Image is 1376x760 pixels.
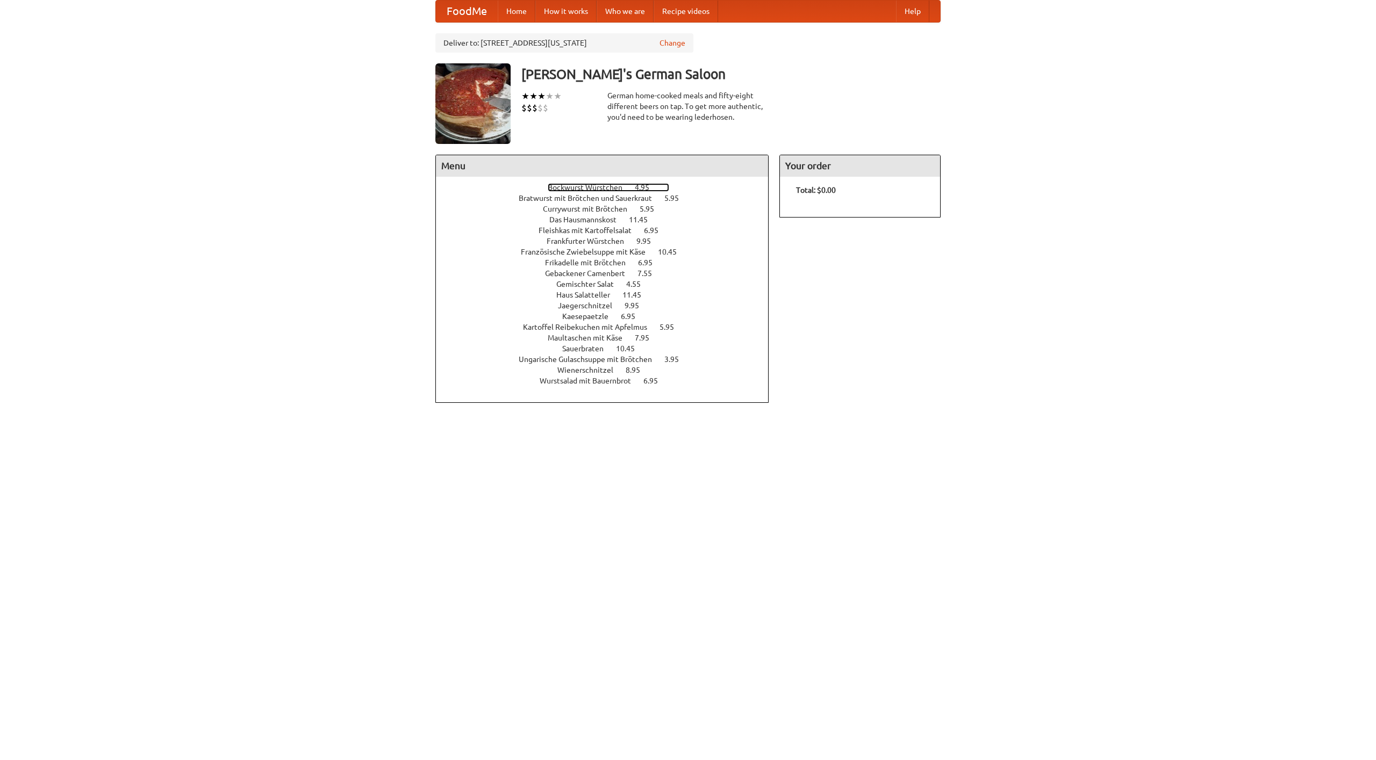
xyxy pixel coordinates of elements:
[597,1,654,22] a: Who we are
[523,323,694,331] a: Kartoffel Reibekuchen mit Apfelmus 5.95
[543,205,674,213] a: Currywurst mit Brötchen 5.95
[547,237,671,245] a: Frankfurter Würstchen 9.95
[557,366,624,374] span: Wienerschnitzel
[527,102,532,114] li: $
[540,377,678,385] a: Wurstsalad mit Bauernbrot 6.95
[636,237,662,245] span: 9.95
[607,90,769,122] div: German home-cooked meals and fifty-eight different beers on tap. To get more authentic, you'd nee...
[521,248,697,256] a: Französische Zwiebelsuppe mit Käse 10.45
[637,269,663,278] span: 7.55
[629,215,658,224] span: 11.45
[558,301,623,310] span: Jaegerschnitzel
[545,269,636,278] span: Gebackener Camenbert
[521,248,656,256] span: Französische Zwiebelsuppe mit Käse
[626,280,651,288] span: 4.55
[545,258,636,267] span: Frikadelle mit Brötchen
[543,102,548,114] li: $
[556,280,661,288] a: Gemischter Salat 4.55
[549,215,668,224] a: Das Hausmannskost 11.45
[644,226,669,235] span: 6.95
[545,269,672,278] a: Gebackener Camenbert 7.55
[796,186,836,194] b: Total: $0.00
[664,194,690,202] span: 5.95
[640,205,665,213] span: 5.95
[546,90,554,102] li: ★
[626,366,651,374] span: 8.95
[436,155,768,177] h4: Menu
[435,33,693,53] div: Deliver to: [STREET_ADDRESS][US_STATE]
[539,226,642,235] span: Fleishkas mit Kartoffelsalat
[562,312,655,321] a: Kaesepaetzle 6.95
[519,355,663,364] span: Ungarische Gulaschsuppe mit Brötchen
[664,355,690,364] span: 3.95
[435,63,511,144] img: angular.jpg
[557,366,660,374] a: Wienerschnitzel 8.95
[654,1,718,22] a: Recipe videos
[532,102,537,114] li: $
[622,291,652,299] span: 11.45
[519,194,663,202] span: Bratwurst mit Brötchen und Sauerkraut
[635,183,660,192] span: 4.95
[529,90,537,102] li: ★
[537,102,543,114] li: $
[625,301,650,310] span: 9.95
[540,377,642,385] span: Wurstsalad mit Bauernbrot
[556,280,625,288] span: Gemischter Salat
[521,63,941,85] h3: [PERSON_NAME]'s German Saloon
[658,248,687,256] span: 10.45
[498,1,535,22] a: Home
[549,215,627,224] span: Das Hausmannskost
[535,1,597,22] a: How it works
[643,377,669,385] span: 6.95
[548,183,669,192] a: Bockwurst Würstchen 4.95
[523,323,658,331] span: Kartoffel Reibekuchen mit Apfelmus
[556,291,621,299] span: Haus Salatteller
[562,344,614,353] span: Sauerbraten
[635,334,660,342] span: 7.95
[548,334,633,342] span: Maultaschen mit Käse
[638,258,663,267] span: 6.95
[545,258,672,267] a: Frikadelle mit Brötchen 6.95
[562,344,655,353] a: Sauerbraten 10.45
[548,183,633,192] span: Bockwurst Würstchen
[436,1,498,22] a: FoodMe
[537,90,546,102] li: ★
[521,90,529,102] li: ★
[543,205,638,213] span: Currywurst mit Brötchen
[780,155,940,177] h4: Your order
[660,38,685,48] a: Change
[519,355,699,364] a: Ungarische Gulaschsuppe mit Brötchen 3.95
[621,312,646,321] span: 6.95
[558,301,659,310] a: Jaegerschnitzel 9.95
[554,90,562,102] li: ★
[660,323,685,331] span: 5.95
[519,194,699,202] a: Bratwurst mit Brötchen und Sauerkraut 5.95
[896,1,929,22] a: Help
[556,291,661,299] a: Haus Salatteller 11.45
[547,237,635,245] span: Frankfurter Würstchen
[616,344,646,353] span: 10.45
[539,226,678,235] a: Fleishkas mit Kartoffelsalat 6.95
[548,334,669,342] a: Maultaschen mit Käse 7.95
[521,102,527,114] li: $
[562,312,619,321] span: Kaesepaetzle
